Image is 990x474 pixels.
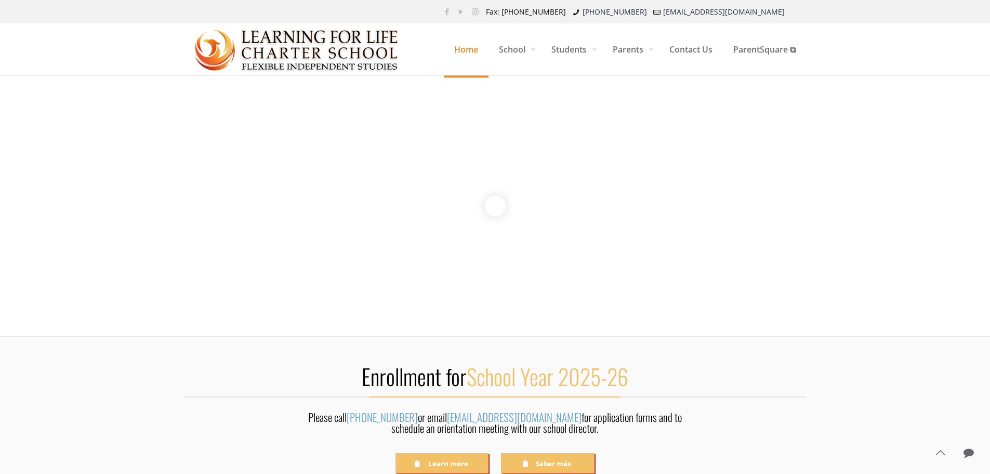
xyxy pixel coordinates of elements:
div: Please call or email for application forms and to schedule an orientation meeting with our school... [297,412,693,439]
span: ParentSquare ⧉ [723,34,806,65]
a: [EMAIL_ADDRESS][DOMAIN_NAME] [447,409,582,425]
span: Home [444,34,489,65]
a: ParentSquare ⧉ [723,23,806,75]
a: YouTube icon [456,6,467,17]
span: School [489,34,541,65]
a: School [489,23,541,75]
span: School Year 2025-26 [467,360,628,392]
a: Learning for Life Charter School [195,23,399,75]
h2: Enrollment for [184,363,806,390]
span: Contact Us [659,34,723,65]
a: Contact Us [659,23,723,75]
a: Facebook icon [442,6,453,17]
span: Parents [602,34,659,65]
a: Parents [602,23,659,75]
a: [EMAIL_ADDRESS][DOMAIN_NAME] [663,7,785,17]
i: phone [571,7,582,17]
a: [PHONE_NUMBER] [347,409,418,425]
a: Back to top icon [929,442,951,464]
i: mail [652,7,663,17]
a: Saber más [501,453,594,473]
img: Home [195,24,399,76]
a: Students [541,23,602,75]
a: Home [444,23,489,75]
a: Learn more [395,453,489,473]
a: Instagram icon [470,6,481,17]
a: [PHONE_NUMBER] [583,7,647,17]
span: Students [541,34,602,65]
